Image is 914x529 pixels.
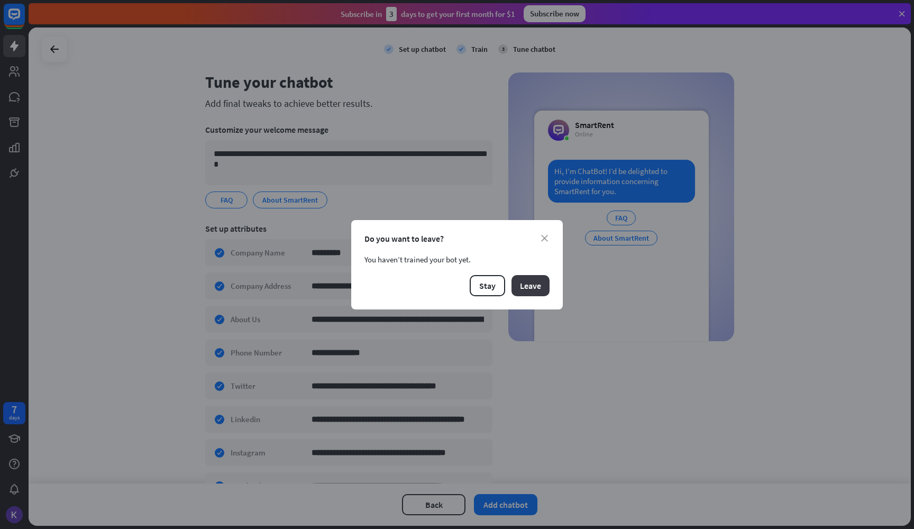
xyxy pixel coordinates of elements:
[364,233,550,244] div: Do you want to leave?
[470,275,505,296] button: Stay
[8,4,40,36] button: Open LiveChat chat widget
[541,235,548,242] i: close
[364,254,550,264] div: You haven’t trained your bot yet.
[511,275,550,296] button: Leave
